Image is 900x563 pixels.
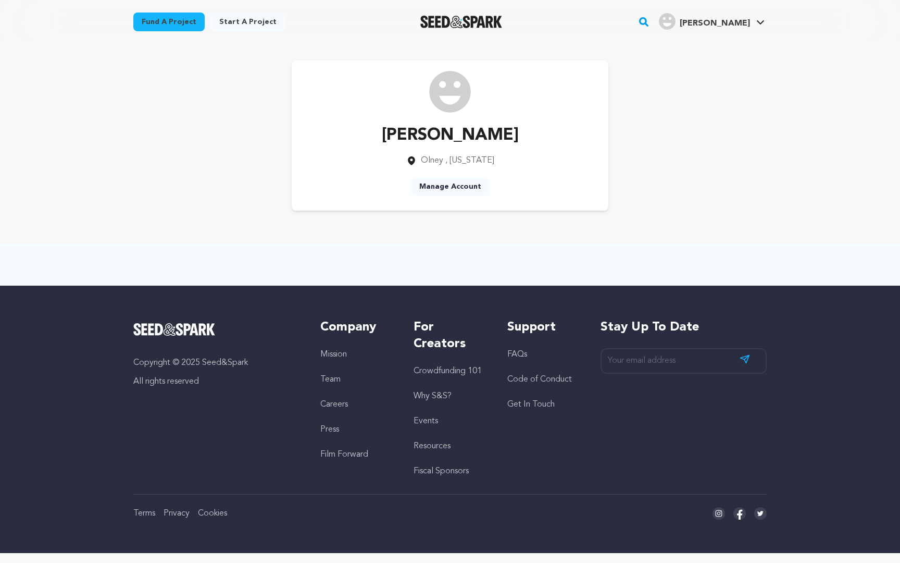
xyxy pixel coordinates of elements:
a: Seed&Spark Homepage [420,16,502,28]
a: Terms [133,509,155,518]
h5: For Creators [414,319,486,352]
a: Crowdfunding 101 [414,367,482,375]
div: Alexis C.'s Profile [659,13,750,30]
img: Seed&Spark Logo [133,323,215,336]
a: Careers [320,400,348,409]
a: Press [320,425,339,434]
h5: Company [320,319,393,336]
h5: Support [507,319,580,336]
a: Seed&Spark Homepage [133,323,299,336]
a: Alexis C.'s Profile [657,11,767,30]
img: user.png [659,13,676,30]
a: FAQs [507,350,527,359]
a: Start a project [211,13,285,31]
img: Seed&Spark Logo Dark Mode [420,16,502,28]
a: Fiscal Sponsors [414,467,469,475]
a: Privacy [164,509,190,518]
span: Alexis C.'s Profile [657,11,767,33]
input: Your email address [601,348,767,374]
a: Team [320,375,341,384]
p: Copyright © 2025 Seed&Spark [133,357,299,369]
a: Code of Conduct [507,375,572,384]
h5: Stay up to date [601,319,767,336]
img: /img/default-images/user/medium/user.png image [429,71,471,113]
a: Mission [320,350,347,359]
a: Get In Touch [507,400,555,409]
span: Olney [421,156,443,165]
p: [PERSON_NAME] [382,123,519,148]
a: Fund a project [133,13,205,31]
a: Cookies [198,509,227,518]
span: [PERSON_NAME] [680,19,750,28]
span: , [US_STATE] [445,156,494,165]
a: Manage Account [411,177,490,196]
a: Events [414,417,438,425]
a: Film Forward [320,450,368,459]
p: All rights reserved [133,375,299,388]
a: Resources [414,442,451,450]
a: Why S&S? [414,392,452,400]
